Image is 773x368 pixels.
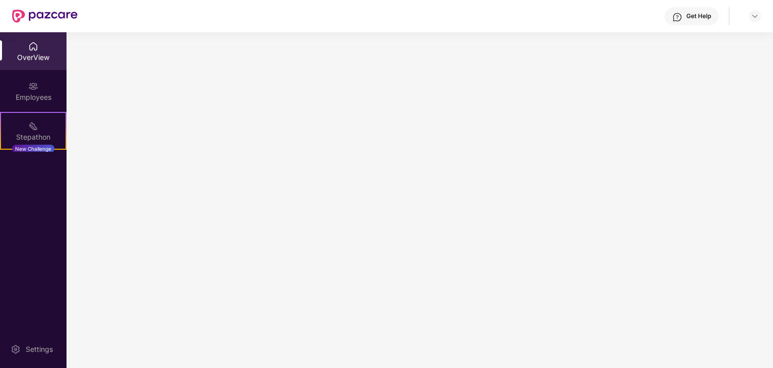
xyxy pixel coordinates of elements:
img: New Pazcare Logo [12,10,78,23]
img: svg+xml;base64,PHN2ZyBpZD0iRHJvcGRvd24tMzJ4MzIiIHhtbG5zPSJodHRwOi8vd3d3LnczLm9yZy8yMDAwL3N2ZyIgd2... [751,12,759,20]
img: svg+xml;base64,PHN2ZyBpZD0iRW1wbG95ZWVzIiB4bWxucz0iaHR0cDovL3d3dy53My5vcmcvMjAwMC9zdmciIHdpZHRoPS... [28,81,38,91]
div: Stepathon [1,132,66,142]
img: svg+xml;base64,PHN2ZyBpZD0iSGVscC0zMngzMiIgeG1sbnM9Imh0dHA6Ly93d3cudzMub3JnLzIwMDAvc3ZnIiB3aWR0aD... [672,12,682,22]
img: svg+xml;base64,PHN2ZyBpZD0iSG9tZSIgeG1sbnM9Imh0dHA6Ly93d3cudzMub3JnLzIwMDAvc3ZnIiB3aWR0aD0iMjAiIG... [28,41,38,51]
div: New Challenge [12,145,54,153]
div: Get Help [686,12,711,20]
div: Settings [23,344,56,354]
img: svg+xml;base64,PHN2ZyBpZD0iU2V0dGluZy0yMHgyMCIgeG1sbnM9Imh0dHA6Ly93d3cudzMub3JnLzIwMDAvc3ZnIiB3aW... [11,344,21,354]
img: svg+xml;base64,PHN2ZyB4bWxucz0iaHR0cDovL3d3dy53My5vcmcvMjAwMC9zdmciIHdpZHRoPSIyMSIgaGVpZ2h0PSIyMC... [28,121,38,131]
